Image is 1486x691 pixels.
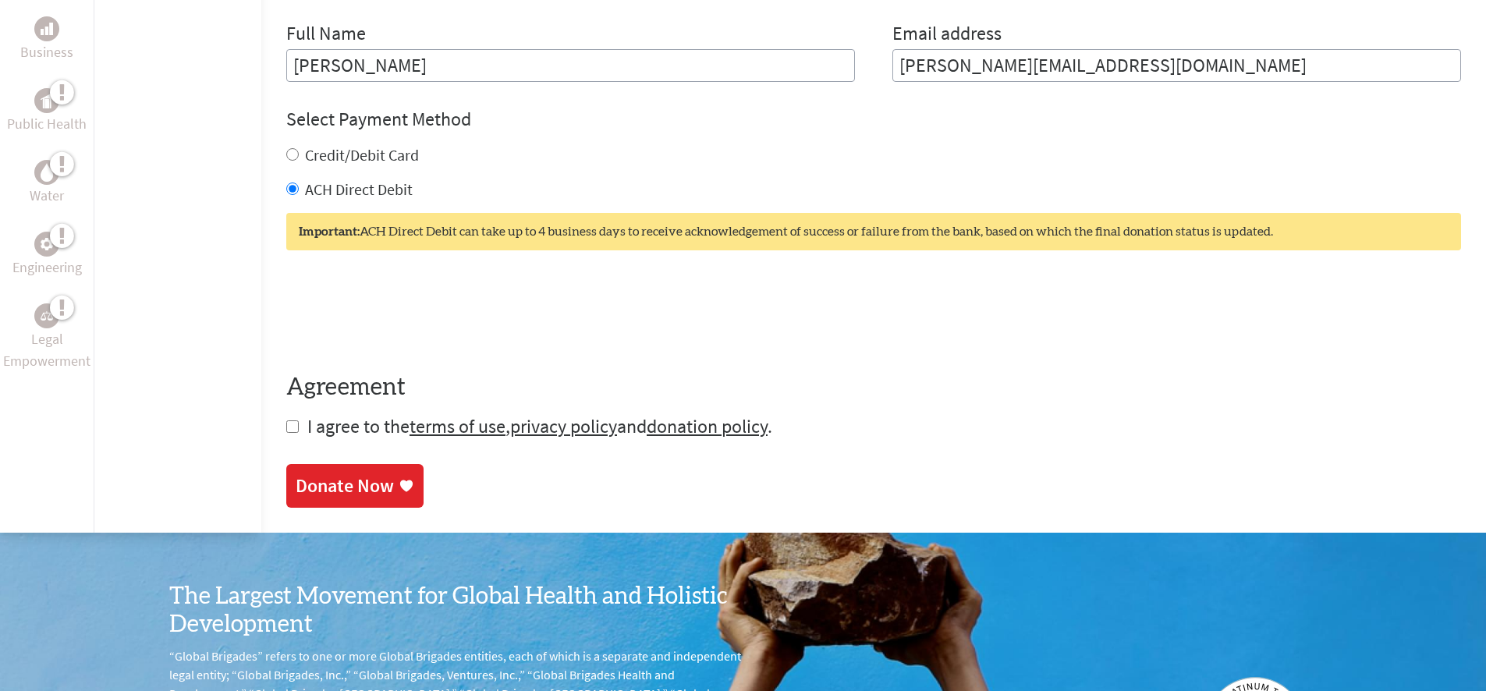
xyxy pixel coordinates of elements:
[20,41,73,63] p: Business
[41,93,53,108] img: Public Health
[20,16,73,63] a: BusinessBusiness
[34,303,59,328] div: Legal Empowerment
[892,21,1002,49] label: Email address
[410,414,505,438] a: terms of use
[286,49,855,82] input: Enter Full Name
[286,21,366,49] label: Full Name
[7,88,87,135] a: Public HealthPublic Health
[7,113,87,135] p: Public Health
[34,88,59,113] div: Public Health
[30,185,64,207] p: Water
[34,160,59,185] div: Water
[12,257,82,278] p: Engineering
[34,16,59,41] div: Business
[296,473,394,498] div: Donate Now
[34,232,59,257] div: Engineering
[3,328,90,372] p: Legal Empowerment
[892,49,1461,82] input: Your Email
[3,303,90,372] a: Legal EmpowermentLegal Empowerment
[286,464,424,508] a: Donate Now
[30,160,64,207] a: WaterWater
[305,179,413,199] label: ACH Direct Debit
[41,311,53,321] img: Legal Empowerment
[41,238,53,250] img: Engineering
[305,145,419,165] label: Credit/Debit Card
[41,23,53,35] img: Business
[286,374,1461,402] h4: Agreement
[12,232,82,278] a: EngineeringEngineering
[286,282,523,342] iframe: reCAPTCHA
[286,213,1461,250] div: ACH Direct Debit can take up to 4 business days to receive acknowledgement of success or failure ...
[510,414,617,438] a: privacy policy
[307,414,772,438] span: I agree to the , and .
[169,583,743,639] h3: The Largest Movement for Global Health and Holistic Development
[41,164,53,182] img: Water
[286,107,1461,132] h4: Select Payment Method
[299,225,360,238] strong: Important:
[647,414,768,438] a: donation policy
